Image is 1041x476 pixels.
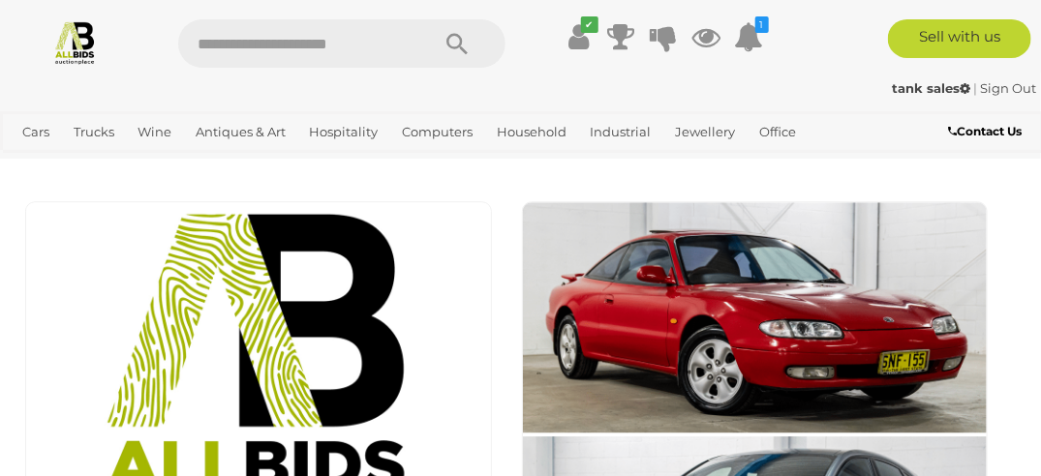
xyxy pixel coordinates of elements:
i: 1 [755,16,769,33]
a: Antiques & Art [188,116,293,148]
a: 1 [735,19,764,54]
a: Sign Out [980,80,1036,96]
a: Computers [394,116,480,148]
a: Household [489,116,574,148]
a: ✔ [565,19,594,54]
a: Hospitality [302,116,386,148]
span: | [973,80,977,96]
a: Cars [15,116,57,148]
a: tank sales [892,80,973,96]
button: Search [409,19,505,68]
strong: tank sales [892,80,970,96]
a: Industrial [583,116,659,148]
a: Sell with us [888,19,1031,58]
i: ✔ [581,16,598,33]
a: Contact Us [948,121,1026,142]
a: Sports [15,148,70,180]
img: Allbids.com.au [52,19,98,65]
a: [GEOGRAPHIC_DATA] [78,148,231,180]
a: Office [751,116,804,148]
a: Jewellery [667,116,743,148]
a: Wine [130,116,179,148]
b: Contact Us [948,124,1022,138]
a: Trucks [66,116,122,148]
